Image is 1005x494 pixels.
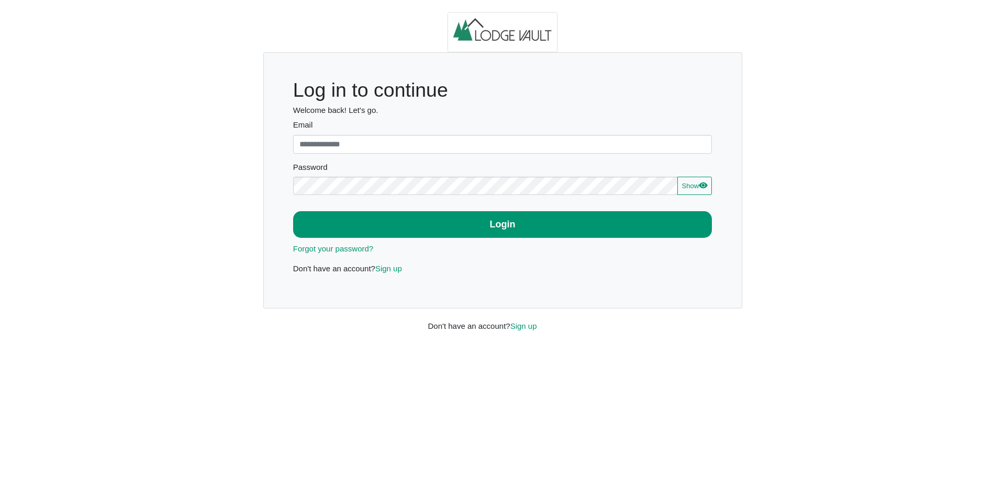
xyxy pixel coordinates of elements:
[490,219,516,229] b: Login
[699,181,707,189] svg: eye fill
[420,308,585,332] div: Don't have an account?
[510,321,537,330] a: Sign up
[293,211,712,238] button: Login
[293,78,712,102] h1: Log in to continue
[677,177,712,196] button: Showeye fill
[293,119,712,131] label: Email
[293,244,373,253] a: Forgot your password?
[375,264,402,273] a: Sign up
[293,263,712,275] p: Don't have an account?
[293,106,712,115] h6: Welcome back! Let's go.
[293,162,712,177] legend: Password
[448,12,557,53] img: logo.2b93711c.jpg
